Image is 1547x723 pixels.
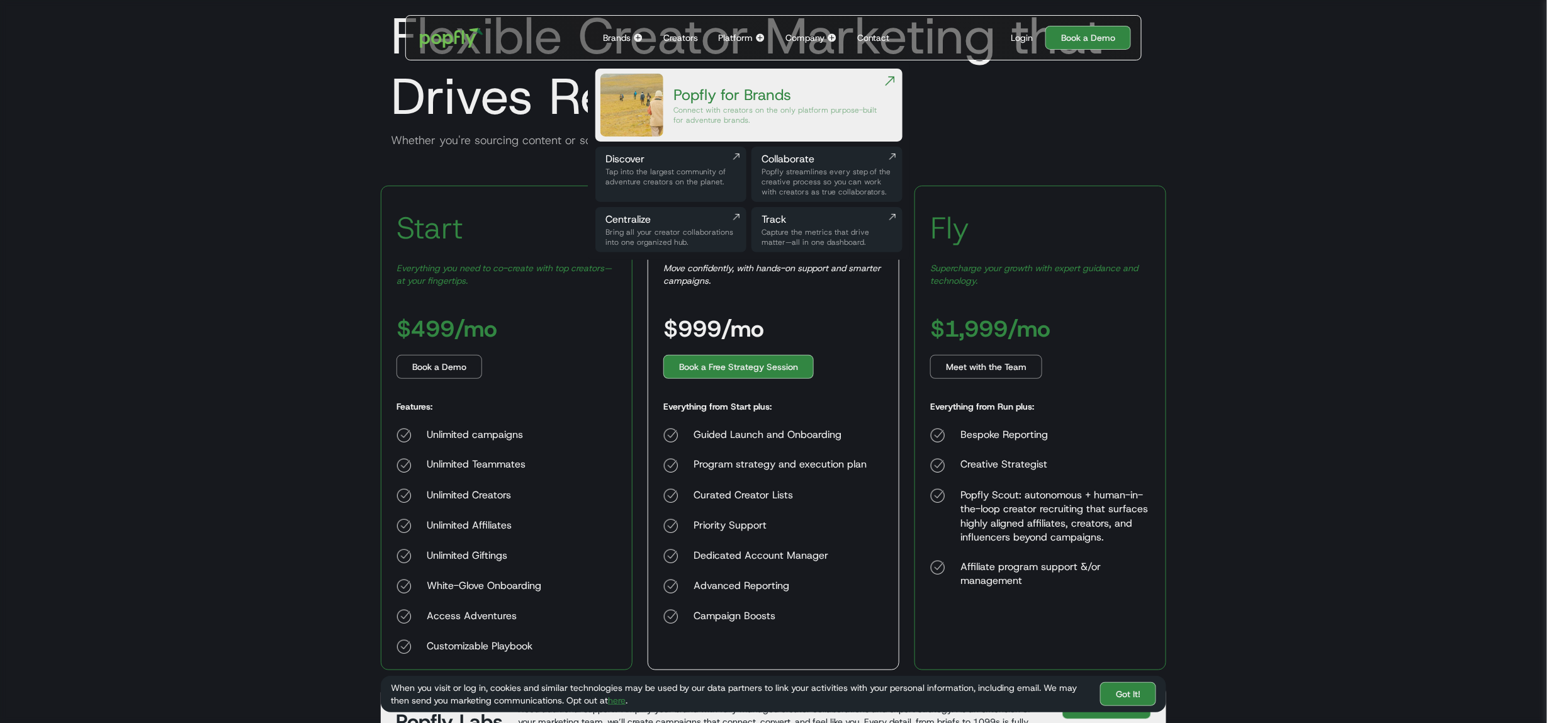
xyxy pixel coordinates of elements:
[427,488,541,503] div: Unlimited Creators
[751,147,903,202] a: CollaboratePopfly streamlines every step of the creative process so you can work with creators as...
[785,31,824,44] div: Company
[762,152,892,167] div: Collaborate
[391,681,1090,707] div: When you visit or log in, cookies and similar technologies may be used by our data partners to li...
[663,400,772,413] h5: Everything from Start plus:
[673,105,882,125] div: Connect with creators on the only platform purpose-built for adventure brands.
[397,317,497,340] h3: $499/mo
[762,227,892,247] div: Capture the metrics that drive matter—all in one dashboard.
[930,355,1042,379] a: Meet with the Team
[397,355,482,379] a: Book a Demo
[960,560,1150,588] div: Affiliate program support &/or management
[1006,31,1038,44] a: Login
[605,212,736,227] div: Centralize
[857,31,890,44] div: Contact
[960,458,1150,473] div: Creative Strategist
[930,262,1138,286] em: Supercharge your growth with expert guidance and technology.
[1100,682,1156,706] a: Got It!
[397,262,612,286] em: Everything you need to co-create with top creators—at your fingertips.
[694,518,867,534] div: Priority Support
[694,549,867,564] div: Dedicated Account Manager
[960,428,1150,443] div: Bespoke Reporting
[930,317,1050,340] h3: $1,999/mo
[427,609,541,624] div: Access Adventures
[694,428,867,443] div: Guided Launch and Onboarding
[381,6,1166,126] h1: Flexible Creator Marketing that Drives Results
[381,133,1166,148] div: Whether you're sourcing content or scaling campaigns, Popfly has a plan that fits.
[751,207,903,252] a: TrackCapture the metrics that drive matter—all in one dashboard.
[1045,26,1131,50] a: Book a Demo
[694,458,867,473] div: Program strategy and execution plan
[658,16,703,60] a: Creators
[427,518,541,534] div: Unlimited Affiliates
[397,400,432,413] h5: Features:
[762,167,892,197] div: Popfly streamlines every step of the creative process so you can work with creators as true colla...
[427,639,541,654] div: Customizable Playbook
[673,85,882,105] div: Popfly for Brands
[603,31,631,44] div: Brands
[852,16,895,60] a: Contact
[608,695,626,706] a: here
[427,458,541,473] div: Unlimited Teammates
[605,167,736,187] div: Tap into the largest community of adventure creators on the planet.
[605,152,736,167] div: Discover
[694,579,867,594] div: Advanced Reporting
[663,317,764,340] h3: $999/mo
[762,212,892,227] div: Track
[946,361,1027,373] div: Meet with the Team
[427,579,541,594] div: White-Glove Onboarding
[595,69,903,142] a: Popfly for BrandsConnect with creators on the only platform purpose-built for adventure brands.
[411,19,492,57] a: home
[718,31,753,44] div: Platform
[595,207,746,252] a: CentralizeBring all your creator collaborations into one organized hub.
[930,400,1034,413] h5: Everything from Run plus:
[960,488,1150,545] div: Popfly Scout: autonomous + human-in-the-loop creator recruiting that surfaces highly aligned affi...
[397,209,463,247] h3: Start
[412,361,466,373] div: Book a Demo
[1011,31,1033,44] div: Login
[930,209,969,247] h3: Fly
[679,361,798,373] div: Book a Free Strategy Session
[663,262,880,286] em: Move confidently, with hands-on support and smarter campaigns.
[605,227,736,247] div: Bring all your creator collaborations into one organized hub.
[595,147,746,202] a: DiscoverTap into the largest community of adventure creators on the planet.
[427,549,541,564] div: Unlimited Giftings
[427,428,541,443] div: Unlimited campaigns
[663,31,698,44] div: Creators
[694,609,867,624] div: Campaign Boosts
[694,488,867,503] div: Curated Creator Lists
[663,355,814,379] a: Book a Free Strategy Session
